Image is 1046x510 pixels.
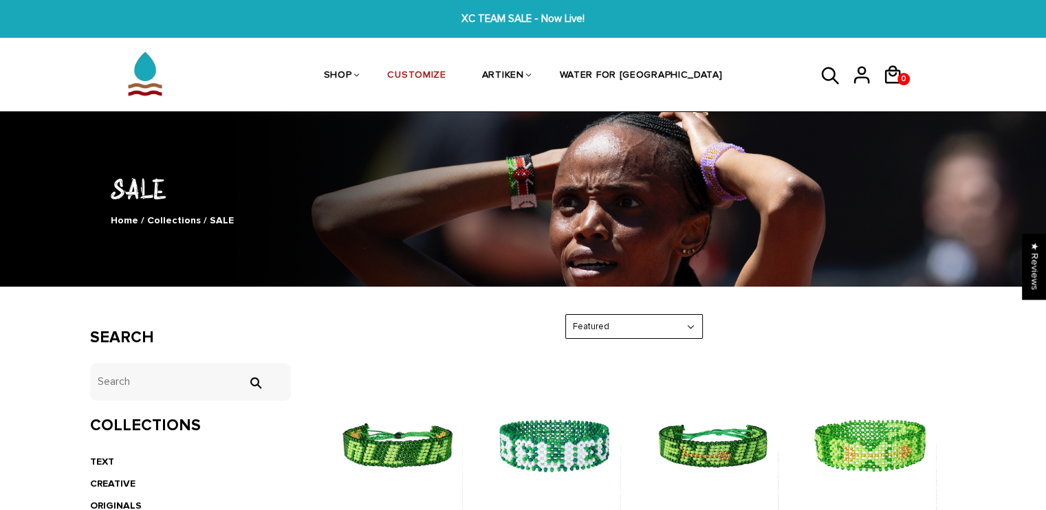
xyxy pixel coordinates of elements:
span: XC TEAM SALE - Now Live! [322,11,723,27]
input: Search [90,363,292,401]
div: Click to open Judge.me floating reviews tab [1023,234,1046,299]
a: CUSTOMIZE [387,40,446,113]
a: ARTIKEN [482,40,524,113]
span: 0 [898,69,909,89]
span: / [141,214,144,226]
a: Collections [147,214,201,226]
h3: Search [90,328,292,348]
input: Search [241,377,269,389]
h1: SALE [90,170,957,206]
a: SHOP [324,40,352,113]
a: TEXT [90,456,114,467]
h3: Collections [90,416,292,436]
a: CREATIVE [90,478,135,489]
span: / [204,214,207,226]
a: 0 [882,89,913,91]
a: Home [111,214,138,226]
a: WATER FOR [GEOGRAPHIC_DATA] [560,40,723,113]
span: SALE [210,214,234,226]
